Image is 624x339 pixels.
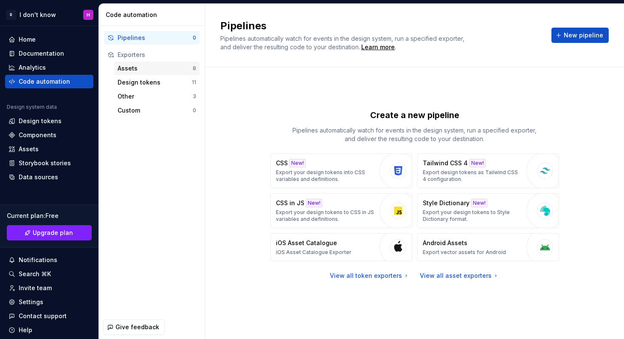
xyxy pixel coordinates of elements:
button: Design tokens11 [114,76,200,89]
button: Android AssetsExport vector assets for Android [417,233,559,261]
div: 3 [193,93,196,100]
button: CSSNew!Export your design tokens into CSS variables and definitions. [270,153,412,188]
div: Assets [118,64,193,73]
button: Other3 [114,90,200,103]
div: Invite team [19,284,52,292]
button: Search ⌘K [5,267,93,281]
div: Home [19,35,36,44]
p: Export design tokens as Tailwind CSS 4 configuration. [423,169,522,183]
a: Design tokens [5,114,93,128]
div: Code automation [19,77,70,86]
div: Help [19,326,32,334]
div: I don't know [20,11,56,19]
a: Analytics [5,61,93,74]
div: Search ⌘K [19,270,51,278]
div: R [6,10,16,20]
div: Other [118,92,193,101]
a: Settings [5,295,93,309]
div: Contact support [19,312,67,320]
a: View all token exporters [330,271,410,280]
p: Export vector assets for Android [423,249,506,256]
p: Pipelines automatically watch for events in the design system, run a specified exporter, and deli... [287,126,542,143]
div: Design tokens [19,117,62,125]
span: Pipelines automatically watch for events in the design system, run a specified exporter, and deli... [220,35,466,51]
div: Pipelines [118,34,193,42]
a: Storybook stories [5,156,93,170]
div: Current plan : Free [7,212,92,220]
div: New! [290,159,306,167]
button: Give feedback [103,319,165,335]
button: RI don't knowH [2,6,97,24]
span: New pipeline [564,31,603,40]
button: New pipeline [551,28,609,43]
div: H [87,11,90,18]
div: Documentation [19,49,64,58]
div: 0 [193,107,196,114]
div: Analytics [19,63,46,72]
a: Invite team [5,281,93,295]
a: View all asset exporters [420,271,499,280]
span: Upgrade plan [33,229,73,237]
div: New! [469,159,486,167]
button: Assets8 [114,62,200,75]
div: New! [471,199,487,207]
p: Create a new pipeline [370,109,459,121]
div: Components [19,131,56,139]
button: Tailwind CSS 4New!Export design tokens as Tailwind CSS 4 configuration. [417,153,559,188]
button: Style DictionaryNew!Export your design tokens to Style Dictionary format. [417,193,559,228]
button: Notifications [5,253,93,267]
p: Export your design tokens into CSS variables and definitions. [276,169,375,183]
a: Components [5,128,93,142]
button: iOS Asset CatalogueiOS Asset Catalogue Exporter [270,233,412,261]
p: CSS in JS [276,199,304,207]
p: Style Dictionary [423,199,469,207]
p: Export your design tokens to Style Dictionary format. [423,209,522,223]
div: Custom [118,106,193,115]
div: Assets [19,145,39,153]
div: Data sources [19,173,58,181]
a: Documentation [5,47,93,60]
p: Export your design tokens to CSS in JS variables and definitions. [276,209,375,223]
a: Data sources [5,170,93,184]
button: Custom0 [114,104,200,117]
div: Notifications [19,256,57,264]
div: Settings [19,298,43,306]
a: Upgrade plan [7,225,92,240]
span: Give feedback [115,323,159,331]
p: Android Assets [423,239,467,247]
div: Design system data [7,104,57,110]
p: Tailwind CSS 4 [423,159,468,167]
div: New! [306,199,322,207]
a: Assets [5,142,93,156]
div: Storybook stories [19,159,71,167]
button: Pipelines0 [104,31,200,45]
div: 0 [193,34,196,41]
p: iOS Asset Catalogue Exporter [276,249,351,256]
div: Code automation [106,11,201,19]
button: Contact support [5,309,93,323]
div: 11 [192,79,196,86]
button: Help [5,323,93,337]
a: Learn more [361,43,395,51]
a: Home [5,33,93,46]
div: Exporters [118,51,196,59]
button: CSS in JSNew!Export your design tokens to CSS in JS variables and definitions. [270,193,412,228]
h2: Pipelines [220,19,541,33]
div: Design tokens [118,78,192,87]
p: iOS Asset Catalogue [276,239,337,247]
a: Code automation [5,75,93,88]
span: . [360,44,396,51]
div: 8 [193,65,196,72]
p: CSS [276,159,288,167]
